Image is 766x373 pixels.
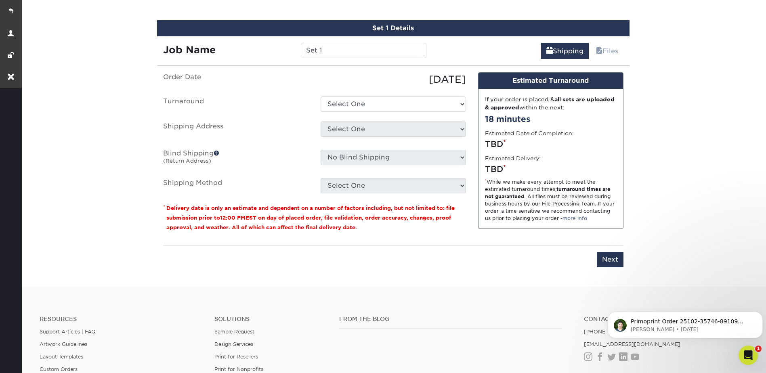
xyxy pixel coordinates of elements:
[220,215,246,221] span: 12:00 PM
[584,316,747,323] a: Contact
[214,329,254,335] a: Sample Request
[40,354,83,360] a: Layout Templates
[584,341,680,347] a: [EMAIL_ADDRESS][DOMAIN_NAME]
[40,329,96,335] a: Support Articles | FAQ
[485,113,617,125] div: 18 minutes
[163,44,216,56] strong: Job Name
[157,122,315,140] label: Shipping Address
[478,73,623,89] div: Estimated Turnaround
[315,72,472,87] div: [DATE]
[546,47,553,55] span: shipping
[214,354,258,360] a: Print for Resellers
[40,316,202,323] h4: Resources
[157,20,630,36] div: Set 1 Details
[485,95,617,112] div: If your order is placed & within the next:
[485,163,617,175] div: TBD
[485,138,617,150] div: TBD
[755,346,762,352] span: 1
[584,329,634,335] a: [PHONE_NUMBER]
[541,43,589,59] a: Shipping
[26,31,148,38] p: Message from Matthew, sent 1w ago
[591,43,623,59] a: Files
[166,205,455,231] small: Delivery date is only an estimate and dependent on a number of factors including, but not limited...
[604,295,766,351] iframe: Intercom notifications message
[40,341,87,347] a: Artwork Guidelines
[485,154,541,162] label: Estimated Delivery:
[163,158,211,164] small: (Return Address)
[485,178,617,222] div: While we make every attempt to meet the estimated turnaround times; . All files must be reviewed ...
[562,215,587,221] a: more info
[157,150,315,168] label: Blind Shipping
[739,346,758,365] iframe: Intercom live chat
[301,43,426,58] input: Enter a job name
[214,341,253,347] a: Design Services
[26,23,148,182] span: Primoprint Order 25102-35746-89109 Hello! Thank you for placing your print order with us. For you...
[214,366,263,372] a: Print for Nonprofits
[157,178,315,193] label: Shipping Method
[157,96,315,112] label: Turnaround
[214,316,327,323] h4: Solutions
[485,129,574,137] label: Estimated Date of Completion:
[157,72,315,87] label: Order Date
[339,316,562,323] h4: From the Blog
[596,47,602,55] span: files
[597,252,623,267] input: Next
